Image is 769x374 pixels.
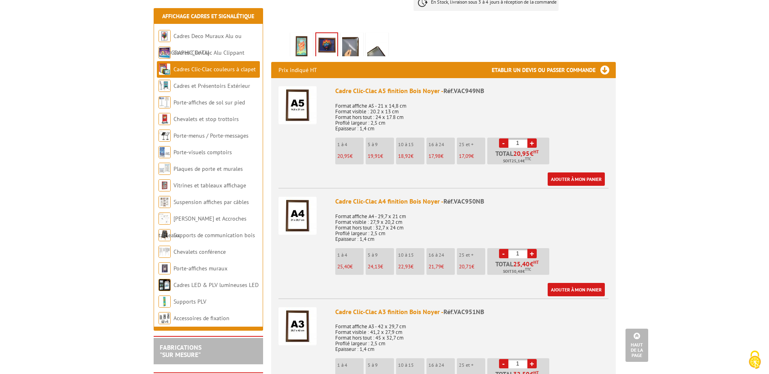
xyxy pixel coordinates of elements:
p: 5 à 9 [368,142,394,147]
h3: Etablir un devis ou passer commande [492,62,616,78]
img: Porte-visuels comptoirs [159,146,171,158]
a: Chevalets et stop trottoirs [174,115,239,123]
img: vac949nb_cadre_bois_noyer_plexiglass_paysage.jpg [316,33,337,58]
span: 25,14 [512,158,523,164]
p: 1 à 4 [337,252,364,258]
span: 25,40 [337,263,350,270]
a: Cadres Deco Muraux Alu ou [GEOGRAPHIC_DATA] [159,32,242,56]
img: Supports PLV [159,295,171,308]
p: 16 à 24 [428,252,455,258]
img: vac949nb_cadre_bois_noyer_plexiglass.jpg [292,34,311,59]
img: Accessoires de fixation [159,312,171,324]
img: Cookies (fenêtre modale) [745,350,765,370]
img: Cadres et Présentoirs Extérieur [159,80,171,92]
button: Cookies (fenêtre modale) [741,346,769,374]
span: € [530,150,533,157]
p: 5 à 9 [368,252,394,258]
p: € [398,153,424,159]
img: Vitrines et tableaux affichage [159,179,171,191]
a: Porte-affiches muraux [174,265,227,272]
p: 5 à 9 [368,362,394,368]
p: 25 et + [459,252,485,258]
span: 17,09 [459,153,471,159]
a: - [499,249,508,258]
span: € [530,261,533,267]
p: € [428,264,455,270]
a: Cadres LED & PLV lumineuses LED [174,281,259,289]
a: Plaques de porte et murales [174,165,243,172]
span: Réf.VAC950NB [443,197,484,205]
span: 20,71 [459,263,471,270]
p: € [398,264,424,270]
p: € [459,153,485,159]
a: Supports de communication bois [174,232,255,239]
a: - [499,138,508,148]
p: Format affiche A4 - 29,7 x 21 cm Format visible : 27,9 x 20,2 cm Format hors tout : 32,7 x 24 cm ... [335,208,608,242]
p: € [459,264,485,270]
img: Cadres Clic-Clac couleurs à clapet [159,63,171,75]
span: Réf.VAC951NB [443,308,484,316]
a: Porte-visuels comptoirs [174,149,232,156]
img: Cadre Clic-Clac A4 finition Bois Noyer [278,197,317,235]
span: Soit € [503,268,531,275]
span: 20,95 [337,153,350,159]
span: 20,95 [513,150,530,157]
img: vac949nb_cadre_bois_noyer_zoom.jpg [367,34,387,59]
p: Prix indiqué HT [278,62,317,78]
a: Porte-affiches de sol sur pied [174,99,245,106]
a: Cadres et Présentoirs Extérieur [174,82,250,89]
img: Cimaises et Accroches tableaux [159,212,171,225]
img: Chevalets conférence [159,246,171,258]
a: [PERSON_NAME] et Accroches tableaux [159,215,246,239]
a: + [527,359,537,368]
img: vac949nb_cadre_bois_noyer_plexiglass_main.jpg [342,34,362,59]
a: + [527,249,537,258]
p: 16 à 24 [428,142,455,147]
p: Total [489,261,549,275]
p: Total [489,150,549,164]
a: Ajouter à mon panier [548,283,605,296]
p: € [368,264,394,270]
sup: TTC [525,267,531,272]
p: 10 à 15 [398,362,424,368]
p: 1 à 4 [337,362,364,368]
p: Format affiche A3 - 42 x 29,7 cm Format visible : 41,2 x 27,9 cm Format hors tout : 45 x 32,7 cm ... [335,318,608,352]
img: Plaques de porte et murales [159,163,171,175]
a: Cadres Clic-Clac couleurs à clapet [174,66,256,73]
span: Réf.VAC949NB [443,87,484,95]
span: 22,93 [398,263,411,270]
p: 10 à 15 [398,142,424,147]
img: Cadres LED & PLV lumineuses LED [159,279,171,291]
img: Cadre Clic-Clac A5 finition Bois Noyer [278,86,317,124]
span: 25,40 [513,261,530,267]
a: Haut de la page [625,329,648,362]
p: 16 à 24 [428,362,455,368]
div: Cadre Clic-Clac A4 finition Bois Noyer - [335,197,608,206]
p: € [337,264,364,270]
span: 18,92 [398,153,411,159]
p: € [337,153,364,159]
span: 17,98 [428,153,441,159]
p: 10 à 15 [398,252,424,258]
img: Cadre Clic-Clac A3 finition Bois Noyer [278,307,317,345]
a: Chevalets conférence [174,248,226,255]
p: Format affiche A5 - 21 x 14,8 cm Format visible : 20.2 x 13 cm Format hors tout : 24 x 17.8 cm Pr... [335,98,608,132]
p: € [368,153,394,159]
a: Ajouter à mon panier [548,172,605,186]
p: € [428,153,455,159]
a: FABRICATIONS"Sur Mesure" [160,343,201,359]
a: Porte-menus / Porte-messages [174,132,248,139]
span: Soit € [503,158,531,164]
sup: TTC [525,157,531,161]
a: Affichage Cadres et Signalétique [162,13,254,20]
img: Porte-menus / Porte-messages [159,130,171,142]
img: Chevalets et stop trottoirs [159,113,171,125]
img: Suspension affiches par câbles [159,196,171,208]
img: Cadres Deco Muraux Alu ou Bois [159,30,171,42]
a: - [499,359,508,368]
p: 25 et + [459,142,485,147]
div: Cadre Clic-Clac A3 finition Bois Noyer - [335,307,608,317]
span: 21,79 [428,263,441,270]
span: 24,13 [368,263,380,270]
a: Accessoires de fixation [174,314,229,322]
